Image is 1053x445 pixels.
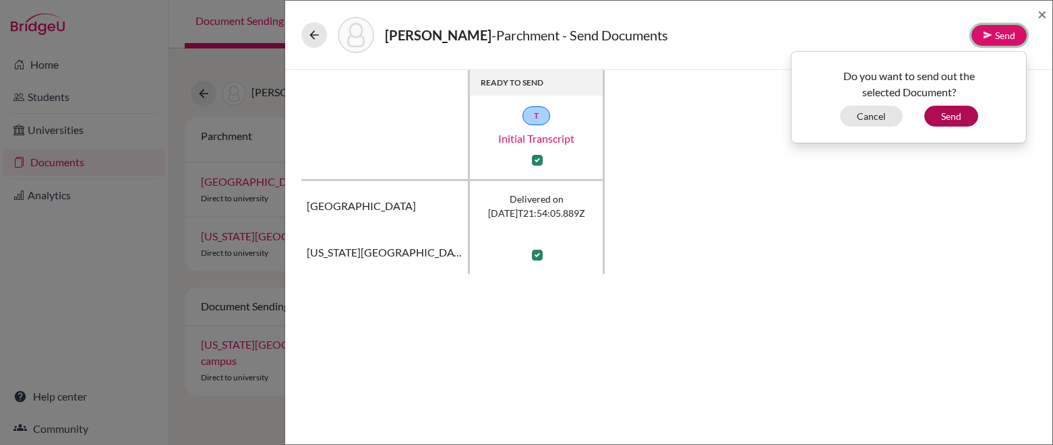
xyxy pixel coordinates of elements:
a: Initial Transcript [469,131,604,147]
span: × [1037,4,1047,24]
button: Cancel [840,106,903,127]
button: Send [971,25,1027,46]
th: READY TO SEND [470,70,605,96]
span: [GEOGRAPHIC_DATA] [307,198,416,214]
button: Send [924,106,978,127]
span: - Parchment - Send Documents [491,27,668,43]
strong: [PERSON_NAME] [385,27,491,43]
button: Close [1037,6,1047,22]
a: T [522,106,550,125]
span: [US_STATE][GEOGRAPHIC_DATA] [307,244,462,261]
p: Do you want to send out the selected Document? [802,68,1016,100]
div: Send [791,51,1027,143]
span: Delivered on [DATE]T21:54:05.889Z [488,192,585,220]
